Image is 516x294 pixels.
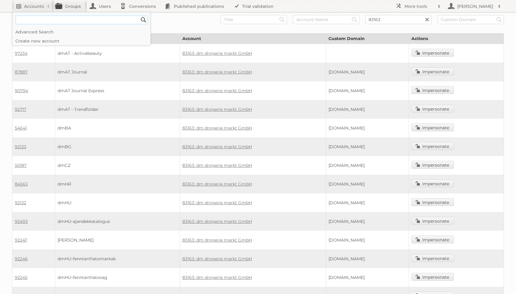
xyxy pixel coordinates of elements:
td: dmAT Journal Express [55,81,180,100]
a: 83163: dm drogerie markt GmbH [182,219,252,224]
h2: Accounts [24,3,44,9]
td: [PERSON_NAME]. [55,231,180,249]
h2: More tools [404,3,435,9]
a: Impersonate [411,105,454,113]
a: 92132 [15,200,26,205]
a: Impersonate [411,273,454,281]
td: [DOMAIN_NAME] [326,175,409,193]
a: Impersonate [411,161,454,169]
td: dmAT Journal [55,63,180,81]
a: 83163: dm drogerie markt GmbH [182,107,252,112]
a: 92717 [15,107,26,112]
a: 92493 [15,219,28,224]
td: [DOMAIN_NAME] [326,81,409,100]
a: 83163: dm drogerie markt GmbH [182,275,252,280]
a: 84563 [15,181,28,187]
td: [DOMAIN_NAME] [326,231,409,249]
a: 83163: dm drogerie markt GmbH [182,163,252,168]
a: 83163: dm drogerie markt GmbH [182,256,252,261]
a: Impersonate [411,217,454,225]
input: Account ID [365,15,432,24]
input: Search [139,15,148,24]
a: 83163: dm drogerie markt GmbH [182,69,252,75]
a: 90794 [15,88,28,93]
th: Custom Domain [326,33,409,44]
a: Impersonate [411,124,454,131]
td: dmHR [55,175,180,193]
td: dmBA [55,119,180,137]
a: Impersonate [411,254,454,262]
td: [DOMAIN_NAME] [326,268,409,287]
a: 83163: dm drogerie markt GmbH [182,200,252,205]
a: 92133 [15,144,26,149]
td: [DOMAIN_NAME] [326,249,409,268]
td: [DOMAIN_NAME] [326,193,409,212]
a: Impersonate [411,86,454,94]
a: 97234 [15,51,27,56]
input: Account Name [293,15,359,24]
td: [DOMAIN_NAME] [326,119,409,137]
td: dmHU [55,193,180,212]
h2: [PERSON_NAME] [456,3,495,9]
a: 83163: dm drogerie markt GmbH [182,144,252,149]
td: dmCZ [55,156,180,175]
a: Impersonate [411,49,454,57]
a: 83163: dm drogerie markt GmbH [182,88,252,93]
td: dmHU-ajandekkatalogus [55,212,180,231]
td: dmHU-fenntarthatomarkak [55,249,180,268]
a: Impersonate [411,236,454,243]
a: Advanced Search [12,27,150,36]
a: Impersonate [411,67,454,75]
a: 92247 [15,237,27,243]
a: 83163: dm drogerie markt GmbH [182,51,252,56]
input: Title [221,15,287,24]
a: 54641 [15,125,27,131]
td: dmHU-fenntarthatosag [55,268,180,287]
a: 92246 [15,256,28,261]
a: 83163: dm drogerie markt GmbH [182,181,252,187]
th: Account [180,33,326,44]
td: [DOMAIN_NAME] [326,100,409,119]
a: 83163: dm drogerie markt GmbH [182,125,252,131]
a: Create new account [12,36,150,45]
td: dmAT - Activebeauty [55,44,180,63]
input: Custom Domain [438,15,504,24]
a: Impersonate [411,180,454,187]
td: [DOMAIN_NAME] [326,212,409,231]
th: Actions [409,33,504,44]
td: [DOMAIN_NAME] [326,137,409,156]
a: Impersonate [411,142,454,150]
td: [DOMAIN_NAME] [326,63,409,81]
td: dmAT - Trendfolder [55,100,180,119]
td: dmBG [55,137,180,156]
a: 83163: dm drogerie markt GmbH [182,237,252,243]
input: Search [278,15,287,24]
td: [DOMAIN_NAME] [326,156,409,175]
input: Search [350,15,359,24]
input: Search [495,15,504,24]
a: 50187 [15,163,27,168]
a: 92245 [15,275,27,280]
a: 87887 [15,69,28,75]
a: Impersonate [411,198,454,206]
